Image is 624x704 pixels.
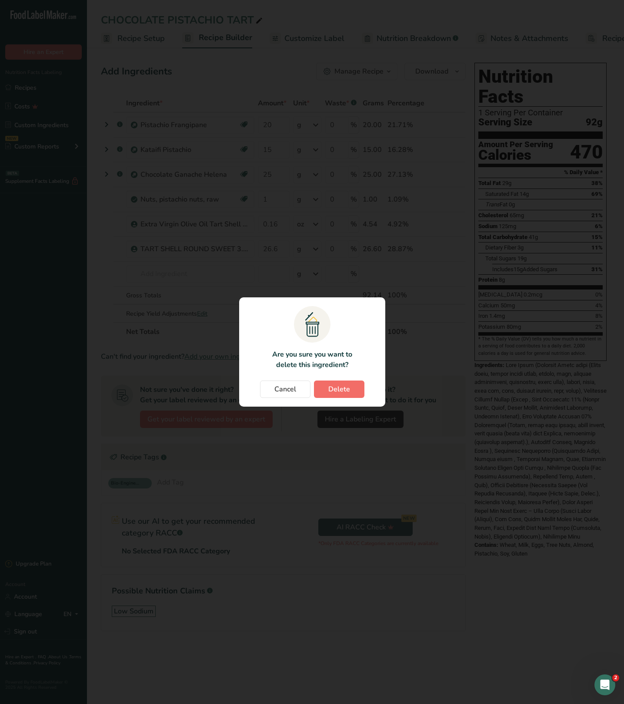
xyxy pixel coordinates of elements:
[314,381,364,398] button: Delete
[612,674,619,681] span: 2
[328,384,350,394] span: Delete
[274,384,296,394] span: Cancel
[260,381,310,398] button: Cancel
[267,349,357,370] p: Are you sure you want to delete this ingredient?
[594,674,615,695] iframe: Intercom live chat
